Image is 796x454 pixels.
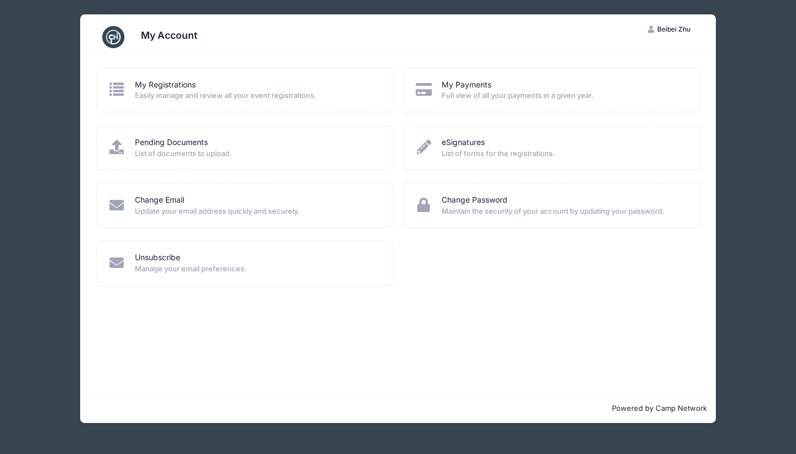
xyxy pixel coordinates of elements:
span: Maintain the security of your account by updating your password. [442,206,685,217]
h3: My Account [141,29,197,41]
span: Easily manage and review all your event registrations. [135,90,378,101]
a: My Payments [442,79,491,91]
a: Pending Documents [135,137,208,148]
a: Unsubscribe [135,252,180,264]
a: My Registrations [135,79,196,91]
span: Manage your email preferences. [135,264,378,275]
span: Update your email address quickly and securely. [135,206,378,217]
a: Change Password [442,194,507,206]
a: Change Email [135,194,184,206]
span: List of documents to upload. [135,148,378,159]
p: Powered by Camp Network [89,403,707,414]
span: Full view of all your payments in a given year. [442,90,685,101]
img: CampNetwork [102,26,124,48]
button: Beibei Zhu [638,20,700,39]
span: List of forms for the registrations. [442,148,685,159]
span: Beibei Zhu [657,25,690,33]
a: eSignatures [442,137,485,148]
